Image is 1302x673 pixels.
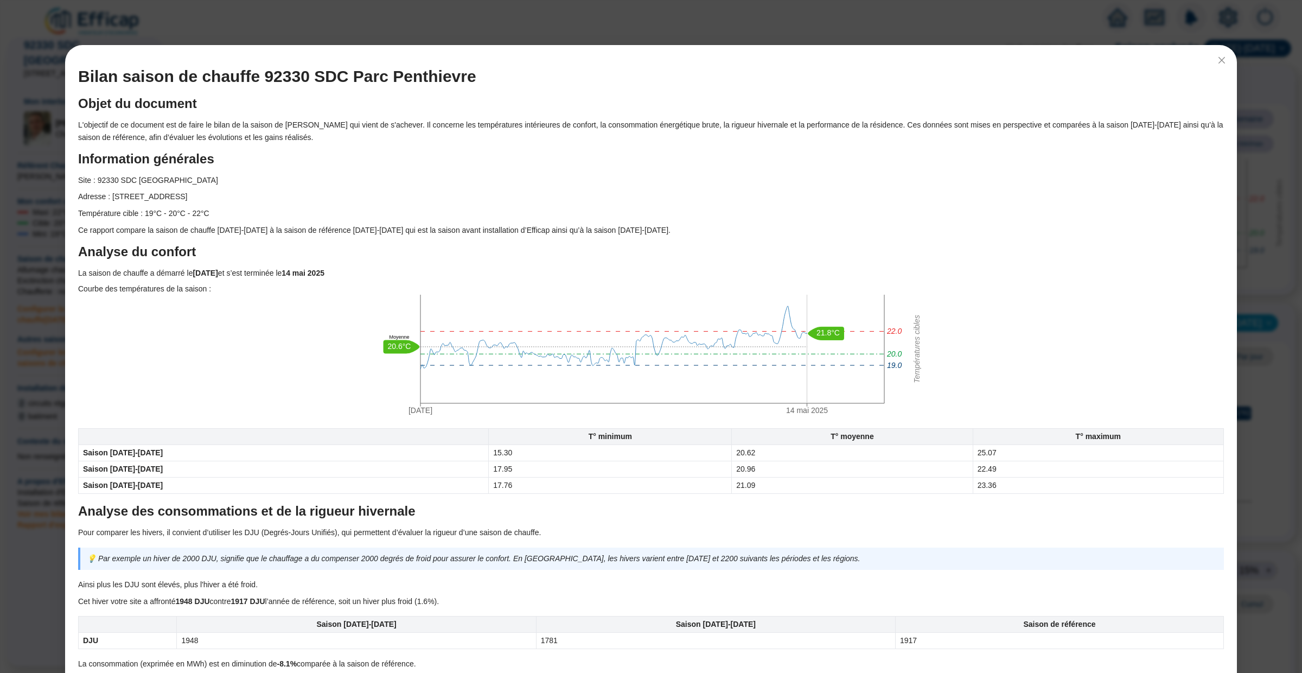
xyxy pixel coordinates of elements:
p: Cet hiver votre site a affronté contre l’année de référence, soit un hiver plus froid (1.6%). [78,595,1224,608]
text: Moyenne [389,334,409,340]
strong: Saison [DATE]-[DATE] [83,481,163,490]
p: La saison de chauffe a démarré le et s’est terminée le [78,267,1224,280]
p: Pour comparer les hivers, il convient d’utiliser les DJU (Degrés-Jours Unifiés), qui permettent d... [78,526,1224,539]
strong: 14 mai 2025 [282,269,324,277]
strong: Saison [DATE]-[DATE] [83,465,163,473]
td: 20.96 [732,461,973,478]
strong: T° minimum [589,432,632,441]
strong: T° maximum [1076,432,1121,441]
strong: Saison [DATE]-[DATE] [83,448,163,457]
tspan: [DATE] [409,406,432,415]
td: 1917 [895,633,1223,649]
h2: Information générales [78,150,1224,168]
strong: -8.1% [277,659,297,668]
td: 25.07 [973,445,1223,461]
span: Fermer [1213,56,1230,65]
td: 21.09 [732,478,973,494]
strong: DJU [83,636,98,645]
p: L'objectif de ce document est de faire le bilan de la saison de [PERSON_NAME] qui vient de s'ache... [78,119,1224,144]
strong: Saison [DATE]-[DATE] [316,620,396,628]
td: 17.95 [489,461,732,478]
h2: Analyse du confort [78,243,1224,261]
strong: Saison de référence [1023,620,1095,628]
p: Adresse : [STREET_ADDRESS] [78,191,1224,203]
tspan: Températures cibles [912,315,921,383]
button: Close [1213,52,1230,69]
strong: T° moyenne [831,432,874,441]
text: 20.6°C [388,342,411,351]
p: 💡 Par exemple un hiver de 2000 DJU, signifie que le chauffage a du compenser 2000 degrés de froid... [87,553,1217,565]
text: 21.8°C [816,328,840,337]
td: 15.30 [489,445,732,461]
td: 1948 [177,633,536,649]
strong: [DATE] [193,269,218,277]
p: Température cible : 19°C - 20°C - 22°C [78,207,1224,220]
p: La consommation (exprimée en MWh) est en diminution de comparée à la saison de référence. [78,658,1224,670]
h1: Bilan saison de chauffe 92330 SDC Parc Penthievre [78,67,1224,86]
strong: 1917 DJU [231,597,265,606]
strong: Saison [DATE]-[DATE] [676,620,756,628]
td: 1781 [536,633,895,649]
tspan: 22.0 [886,327,902,336]
h2: Analyse des consommations et de la rigueur hivernale [78,503,1224,520]
span: close [1217,56,1226,65]
h3: Courbe des températures de la saison : [78,283,1224,295]
strong: 1948 DJU [176,597,210,606]
tspan: 14 mai 2025 [786,406,828,415]
td: 20.62 [732,445,973,461]
tspan: 20.0 [886,350,902,358]
td: 23.36 [973,478,1223,494]
p: Ainsi plus les DJU sont élevés, plus l'hiver a été froid. [78,579,1224,591]
tspan: 19.0 [887,361,902,370]
td: 22.49 [973,461,1223,478]
p: Ce rapport compare la saison de chauffe [DATE]-[DATE] à la saison de référence [DATE]-[DATE] qui ... [78,224,1224,237]
p: Site : 92330 SDC [GEOGRAPHIC_DATA] [78,174,1224,187]
td: 17.76 [489,478,732,494]
h2: Objet du document [78,95,1224,112]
